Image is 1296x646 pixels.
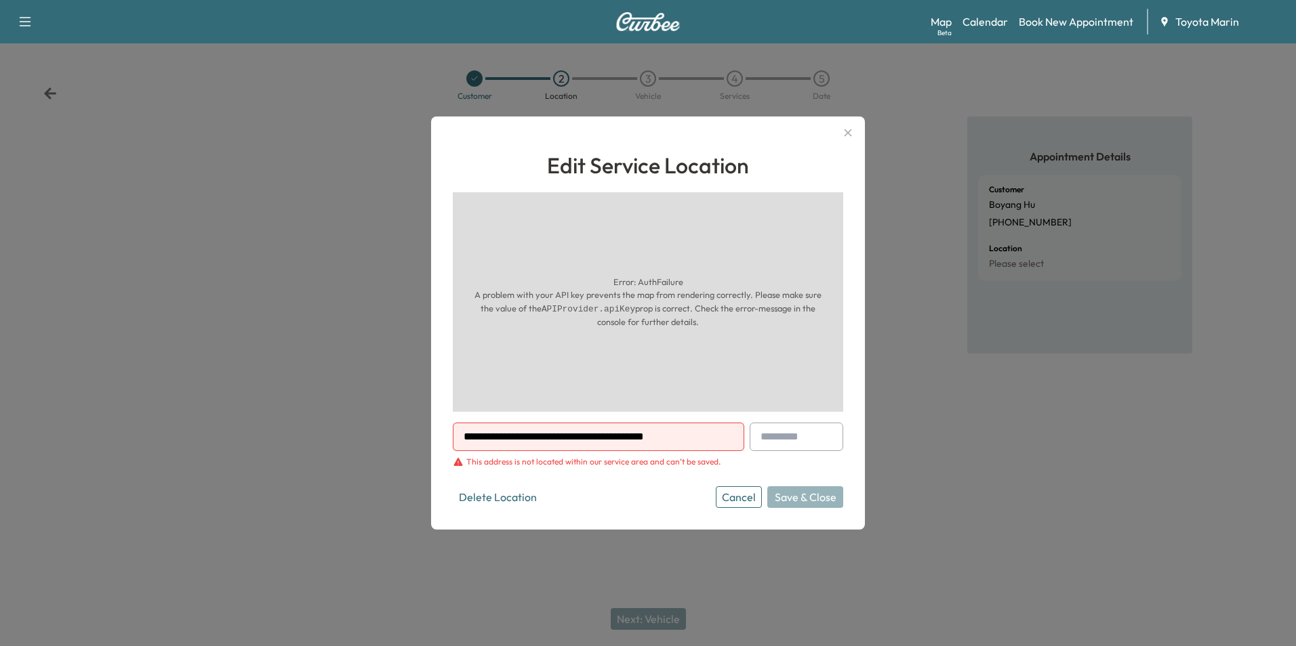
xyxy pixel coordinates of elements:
p: A problem with your API key prevents the map from rendering correctly. Please make sure the value... [469,288,827,328]
button: Cancel [716,486,762,508]
a: Calendar [963,14,1008,30]
button: Delete Location [453,486,543,508]
img: Curbee Logo [615,12,681,31]
h2: Error: AuthFailure [469,276,827,288]
code: APIProvider.apiKey [542,304,635,314]
a: MapBeta [931,14,952,30]
div: This address is not located within our service area and can’t be saved. [466,456,721,467]
span: Toyota Marin [1175,14,1239,30]
div: Beta [937,28,952,38]
h1: Edit Service Location [453,149,843,181]
a: Book New Appointment [1019,14,1133,30]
